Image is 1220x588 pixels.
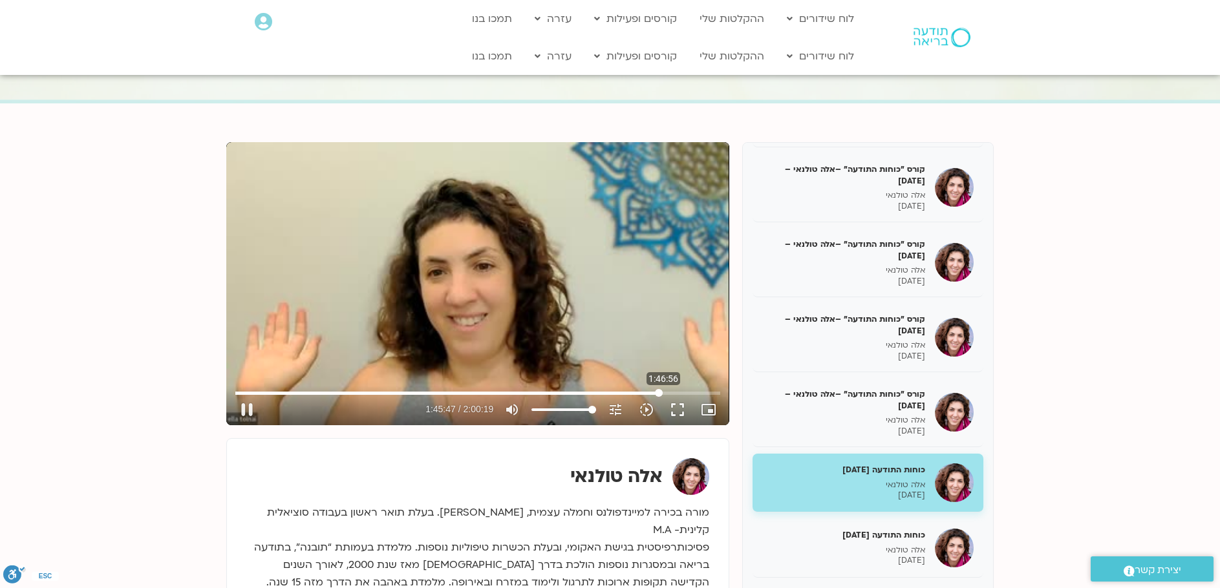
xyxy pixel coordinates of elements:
img: קורס "כוחות התודעה" –אלה טולנאי –1/7/25 [935,393,974,432]
img: אלה טולנאי [672,458,709,495]
img: תודעה בריאה [914,28,970,47]
p: אלה טולנאי [762,479,925,490]
h5: קורס "כוחות התודעה" –אלה טולנאי – [DATE] [762,313,925,337]
h5: קורס "כוחות התודעה" –אלה טולנאי – [DATE] [762,163,925,187]
p: [DATE] [762,490,925,501]
a: קורסים ופעילות [588,6,683,31]
p: אלה טולנאי [762,190,925,201]
p: אלה טולנאי [762,340,925,351]
p: אלה טולנאי [762,265,925,276]
p: [DATE] [762,201,925,212]
a: תמכו בנו [466,44,519,68]
h5: כוחות התודעה [DATE] [762,464,925,476]
a: קורסים ופעילות [588,44,683,68]
p: [DATE] [762,555,925,566]
img: קורס "כוחות התודעה" –אלה טולנאי – 24/06/25 [935,318,974,357]
a: ההקלטות שלי [693,44,771,68]
a: יצירת קשר [1091,556,1214,582]
img: כוחות התודעה 8.7.25 [935,463,974,502]
a: עזרה [528,44,578,68]
img: כוחות התודעה 15.7.25 [935,529,974,567]
p: [DATE] [762,426,925,437]
strong: אלה טולנאי [570,464,663,488]
img: קורס "כוחות התודעה" –אלה טולנאי – 03/06/25 [935,168,974,207]
span: יצירת קשר [1135,562,1181,579]
a: לוח שידורים [780,44,861,68]
a: ההקלטות שלי [693,6,771,31]
img: קורס "כוחות התודעה" –אלה טולנאי – 17/06/25 [935,243,974,282]
p: [DATE] [762,351,925,362]
h5: כוחות התודעה [DATE] [762,529,925,541]
h5: קורס "כוחות התודעה" –אלה טולנאי – [DATE] [762,238,925,262]
p: אלה טולנאי [762,545,925,556]
p: [DATE] [762,276,925,287]
h5: קורס "כוחות התודעה" –אלה טולנאי –[DATE] [762,388,925,412]
a: לוח שידורים [780,6,861,31]
a: עזרה [528,6,578,31]
a: תמכו בנו [466,6,519,31]
p: אלה טולנאי [762,415,925,426]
